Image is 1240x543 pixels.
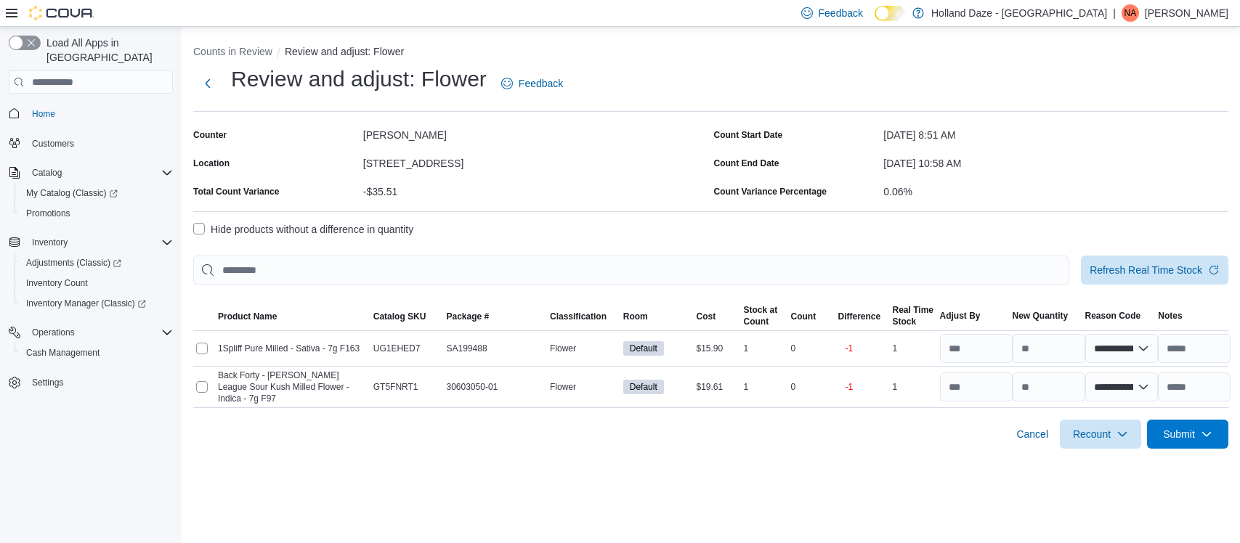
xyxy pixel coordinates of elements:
[218,343,360,354] span: 1Spliff Pure Milled - Sativa - 7g F163
[193,256,1069,285] input: This is a search bar. After typing your query, hit enter to filter the results lower in the page.
[20,344,105,362] a: Cash Management
[193,69,222,98] button: Next
[1060,420,1141,449] button: Recount
[893,316,933,327] div: Stock
[547,340,620,357] div: Flower
[32,167,62,179] span: Catalog
[20,274,173,292] span: Inventory Count
[26,257,121,269] span: Adjustments (Classic)
[193,44,1228,62] nav: An example of EuiBreadcrumbs
[15,273,179,293] button: Inventory Count
[15,253,179,273] a: Adjustments (Classic)
[26,187,118,199] span: My Catalog (Classic)
[1081,256,1228,285] button: Refresh Real Time Stock
[41,36,173,65] span: Load All Apps in [GEOGRAPHIC_DATA]
[694,308,741,325] button: Cost
[1010,420,1054,449] button: Cancel
[26,373,173,391] span: Settings
[495,69,569,98] a: Feedback
[623,341,664,356] span: Default
[1163,427,1195,441] span: Submit
[1073,427,1111,441] span: Recount
[788,378,835,396] div: 0
[447,311,490,322] span: Package #
[20,254,127,271] a: Adjustments (Classic)
[20,254,173,271] span: Adjustments (Classic)
[741,378,788,396] div: 1
[875,6,905,21] input: Dark Mode
[744,316,778,327] div: Count
[193,129,227,141] label: Counter
[788,340,835,357] div: 0
[883,123,1228,141] div: [DATE] 8:51 AM
[193,186,279,197] div: Total Count Variance
[1122,4,1139,22] div: Naomi Ali
[547,308,620,325] button: Classification
[193,221,413,238] label: Hide products without a difference in quantity
[694,340,741,357] div: $15.90
[3,232,179,253] button: Inventory
[519,76,563,91] span: Feedback
[1145,4,1228,22] p: [PERSON_NAME]
[15,343,179,363] button: Cash Management
[26,164,68,181] button: Catalog
[714,129,783,141] label: Count Start Date
[20,184,123,202] a: My Catalog (Classic)
[373,381,418,393] span: GT5FNRT1
[788,308,835,325] button: Count
[15,203,179,224] button: Promotions
[20,295,152,312] a: Inventory Manager (Classic)
[32,138,74,150] span: Customers
[893,304,933,316] div: Real Time
[3,102,179,123] button: Home
[26,105,61,123] a: Home
[15,293,179,314] a: Inventory Manager (Classic)
[890,340,937,357] div: 1
[32,237,68,248] span: Inventory
[285,46,404,57] button: Review and adjust: Flower
[20,205,173,222] span: Promotions
[714,186,827,197] div: Count Variance Percentage
[29,6,94,20] img: Cova
[714,158,779,169] label: Count End Date
[32,327,75,338] span: Operations
[1016,427,1048,441] span: Cancel
[741,340,788,357] div: 1
[697,311,716,322] span: Cost
[26,135,80,152] a: Customers
[218,311,277,322] span: Product Name
[3,372,179,393] button: Settings
[26,324,173,341] span: Operations
[20,184,173,202] span: My Catalog (Classic)
[26,277,88,289] span: Inventory Count
[32,108,55,120] span: Home
[835,308,890,325] button: Difference
[1124,4,1137,22] span: NA
[363,152,708,169] div: [STREET_ADDRESS]
[1113,4,1116,22] p: |
[1147,420,1228,449] button: Submit
[32,377,63,388] span: Settings
[744,304,778,316] div: Stock at
[26,134,173,152] span: Customers
[363,180,708,197] div: -$35.51
[838,311,881,322] span: Difference
[846,381,854,393] p: -1
[20,295,173,312] span: Inventory Manager (Classic)
[875,21,875,22] span: Dark Mode
[550,311,607,322] span: Classification
[26,234,73,251] button: Inventory
[444,378,548,396] div: 30603050-01
[444,308,548,325] button: Package #
[26,164,173,181] span: Catalog
[931,4,1107,22] p: Holland Daze - [GEOGRAPHIC_DATA]
[363,123,708,141] div: [PERSON_NAME]
[3,163,179,183] button: Catalog
[694,378,741,396] div: $19.61
[373,311,426,322] span: Catalog SKU
[15,183,179,203] a: My Catalog (Classic)
[547,378,620,396] div: Flower
[373,343,421,354] span: UG1EHED7
[893,304,933,327] span: Real Time Stock
[20,274,94,292] a: Inventory Count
